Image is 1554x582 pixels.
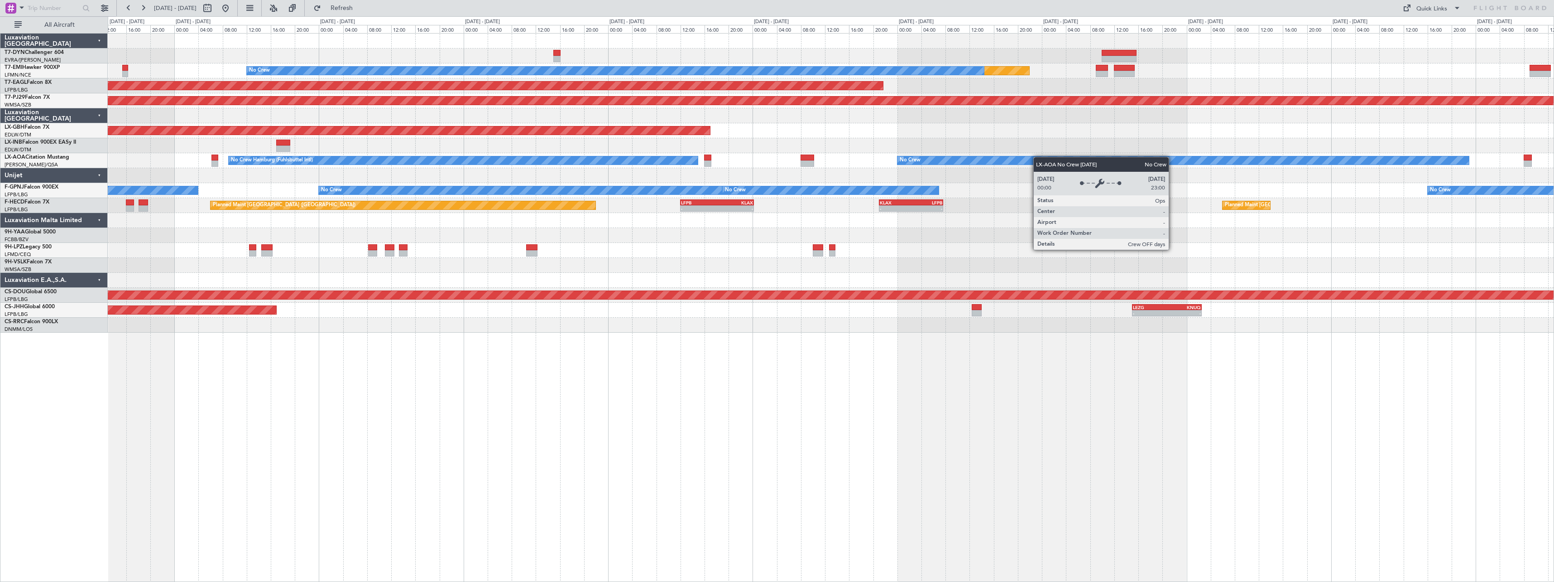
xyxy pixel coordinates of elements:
[1355,25,1379,33] div: 04:00
[1524,25,1548,33] div: 08:00
[5,72,31,78] a: LFMN/NCE
[319,25,343,33] div: 00:00
[1066,25,1090,33] div: 04:00
[5,266,31,273] a: WMSA/SZB
[777,25,801,33] div: 04:00
[754,18,789,26] div: [DATE] - [DATE]
[367,25,391,33] div: 08:00
[1162,25,1186,33] div: 20:00
[681,206,717,211] div: -
[5,206,28,213] a: LFPB/LBG
[150,25,174,33] div: 20:00
[213,199,355,212] div: Planned Maint [GEOGRAPHIC_DATA] ([GEOGRAPHIC_DATA])
[415,25,439,33] div: 16:00
[231,154,313,167] div: No Crew Hamburg (Fuhlsbuttel Intl)
[1476,25,1500,33] div: 00:00
[900,154,921,167] div: No Crew
[5,125,24,130] span: LX-GBH
[1477,18,1512,26] div: [DATE] - [DATE]
[223,25,247,33] div: 08:00
[717,206,753,211] div: -
[5,155,25,160] span: LX-AOA
[5,191,28,198] a: LFPB/LBG
[608,25,632,33] div: 00:00
[5,259,27,265] span: 9H-VSLK
[102,25,126,33] div: 12:00
[1211,25,1235,33] div: 04:00
[1416,5,1447,14] div: Quick Links
[464,25,488,33] div: 00:00
[5,146,31,153] a: EDLW/DTM
[717,200,753,205] div: KLAX
[899,18,934,26] div: [DATE] - [DATE]
[5,50,25,55] span: T7-DYN
[1133,310,1167,316] div: -
[5,65,60,70] a: T7-EMIHawker 900XP
[897,25,921,33] div: 00:00
[198,25,222,33] div: 04:00
[5,244,23,250] span: 9H-LPZ
[323,5,361,11] span: Refresh
[5,80,27,85] span: T7-EAGL
[5,244,52,250] a: 9H-LPZLegacy 500
[729,25,753,33] div: 20:00
[5,50,64,55] a: T7-DYNChallenger 604
[801,25,825,33] div: 08:00
[10,18,98,32] button: All Aircraft
[5,140,76,145] a: LX-INBFalcon 900EX EASy II
[1379,25,1403,33] div: 08:00
[5,229,56,235] a: 9H-YAAGlobal 5000
[5,95,50,100] a: T7-PJ29Falcon 7X
[994,25,1018,33] div: 16:00
[657,25,681,33] div: 08:00
[5,296,28,303] a: LFPB/LBG
[825,25,849,33] div: 12:00
[5,199,24,205] span: F-HECD
[873,25,897,33] div: 20:00
[1452,25,1476,33] div: 20:00
[560,25,584,33] div: 16:00
[110,18,144,26] div: [DATE] - [DATE]
[309,1,364,15] button: Refresh
[5,184,58,190] a: F-GPNJFalcon 900EX
[5,87,28,93] a: LFPB/LBG
[5,57,61,63] a: EVRA/[PERSON_NAME]
[1398,1,1465,15] button: Quick Links
[176,18,211,26] div: [DATE] - [DATE]
[1133,305,1167,310] div: LEZG
[5,311,28,318] a: LFPB/LBG
[1404,25,1428,33] div: 12:00
[609,18,644,26] div: [DATE] - [DATE]
[5,131,31,138] a: EDLW/DTM
[1167,305,1201,310] div: KNUQ
[5,304,55,310] a: CS-JHHGlobal 6000
[1235,25,1259,33] div: 08:00
[5,304,24,310] span: CS-JHH
[391,25,415,33] div: 12:00
[1428,25,1452,33] div: 16:00
[5,319,24,325] span: CS-RRC
[5,319,58,325] a: CS-RRCFalcon 900LX
[174,25,198,33] div: 00:00
[880,200,911,205] div: KLAX
[5,102,31,108] a: WMSA/SZB
[28,1,80,15] input: Trip Number
[5,236,29,243] a: FCBB/BZV
[5,289,57,295] a: CS-DOUGlobal 6500
[5,184,24,190] span: F-GPNJ
[1307,25,1331,33] div: 20:00
[945,25,969,33] div: 08:00
[5,140,22,145] span: LX-INB
[295,25,319,33] div: 20:00
[632,25,656,33] div: 04:00
[1283,25,1307,33] div: 16:00
[5,161,58,168] a: [PERSON_NAME]/QSA
[126,25,150,33] div: 16:00
[1225,199,1367,212] div: Planned Maint [GEOGRAPHIC_DATA] ([GEOGRAPHIC_DATA])
[1138,25,1162,33] div: 16:00
[249,64,270,78] div: No Crew
[584,25,608,33] div: 20:00
[5,95,25,100] span: T7-PJ29
[911,200,942,205] div: LFPB
[536,25,560,33] div: 12:00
